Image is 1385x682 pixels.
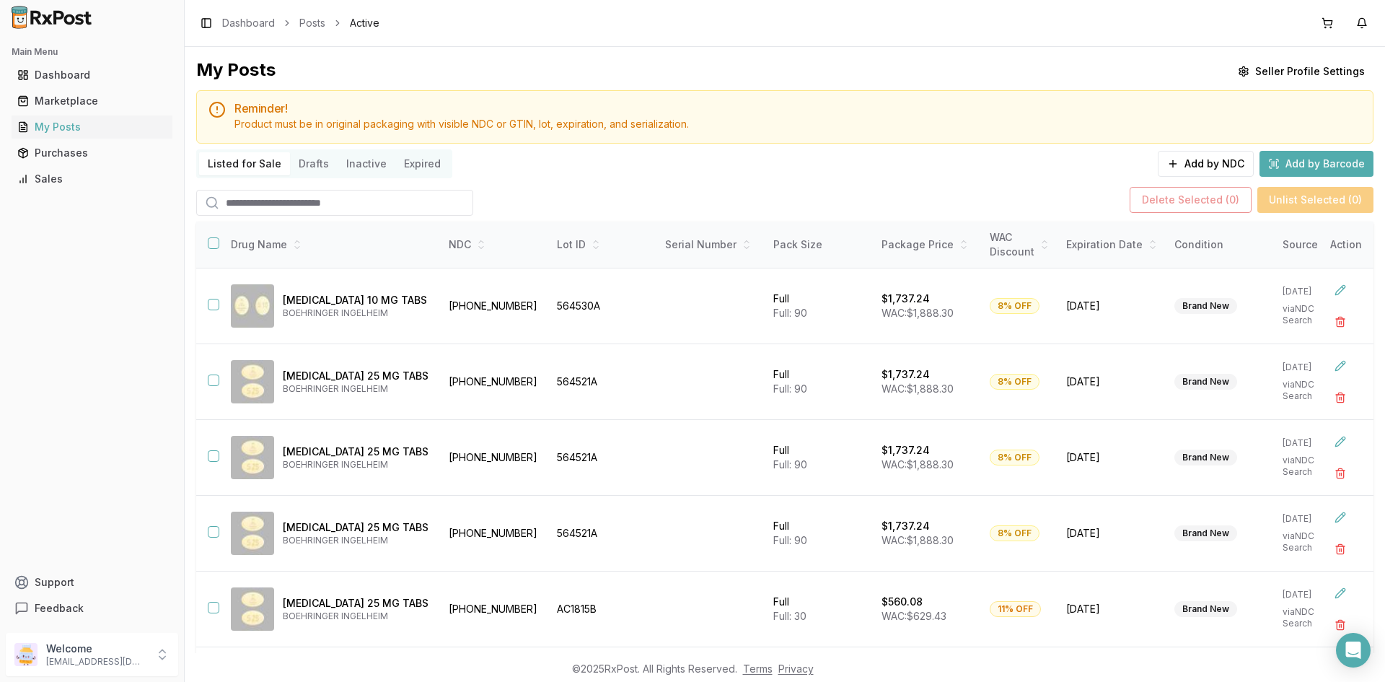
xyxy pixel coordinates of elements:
[283,611,428,622] p: BOEHRINGER INGELHEIM
[440,496,548,572] td: [PHONE_NUMBER]
[17,94,167,108] div: Marketplace
[990,298,1039,314] div: 8% OFF
[1283,286,1337,297] p: [DATE]
[449,237,540,252] div: NDC
[46,642,146,656] p: Welcome
[440,420,548,496] td: [PHONE_NUMBER]
[1283,513,1337,525] p: [DATE]
[14,643,38,666] img: User avatar
[773,382,807,395] span: Full: 90
[881,367,930,382] p: $1,737.24
[1327,385,1353,411] button: Delete
[283,535,428,546] p: BOEHRINGER INGELHEIM
[196,58,276,84] div: My Posts
[17,172,167,186] div: Sales
[12,166,172,192] a: Sales
[35,601,84,616] span: Feedback
[548,344,656,420] td: 564521A
[17,68,167,82] div: Dashboard
[6,89,178,113] button: Marketplace
[231,512,274,555] img: Jardiance 25 MG TABS
[1259,151,1373,177] button: Add by Barcode
[990,374,1039,390] div: 8% OFF
[12,62,172,88] a: Dashboard
[881,382,954,395] span: WAC: $1,888.30
[765,268,873,344] td: Full
[231,360,274,403] img: Jardiance 25 MG TABS
[6,6,98,29] img: RxPost Logo
[12,88,172,114] a: Marketplace
[1066,237,1157,252] div: Expiration Date
[881,458,954,471] span: WAC: $1,888.30
[1066,526,1157,541] span: [DATE]
[1336,633,1371,668] div: Open Intercom Messenger
[440,344,548,420] td: [PHONE_NUMBER]
[1174,525,1237,541] div: Brand New
[1174,298,1237,314] div: Brand New
[231,237,428,252] div: Drug Name
[881,610,946,622] span: WAC: $629.43
[548,496,656,572] td: 564521A
[1229,58,1373,84] button: Seller Profile Settings
[548,420,656,496] td: 564521A
[395,152,449,175] button: Expired
[1066,299,1157,313] span: [DATE]
[1283,379,1337,402] p: via NDC Search
[773,534,807,546] span: Full: 90
[881,292,930,306] p: $1,737.24
[234,102,1361,114] h5: Reminder!
[1283,362,1337,373] p: [DATE]
[1327,309,1353,335] button: Delete
[881,595,923,609] p: $560.08
[6,167,178,191] button: Sales
[665,237,756,252] div: Serial Number
[283,459,428,471] p: BOEHRINGER INGELHEIM
[6,569,178,595] button: Support
[881,307,954,319] span: WAC: $1,888.30
[773,610,806,622] span: Full: 30
[1283,237,1337,252] div: Source
[222,16,275,30] a: Dashboard
[1327,504,1353,530] button: Edit
[290,152,338,175] button: Drafts
[12,140,172,166] a: Purchases
[283,445,428,459] p: [MEDICAL_DATA] 25 MG TABS
[881,237,972,252] div: Package Price
[773,307,807,319] span: Full: 90
[557,237,648,252] div: Lot ID
[1174,374,1237,390] div: Brand New
[1174,450,1237,465] div: Brand New
[234,117,1361,131] div: Product must be in original packaging with visible NDC or GTIN, lot, expiration, and serialization.
[1158,151,1254,177] button: Add by NDC
[6,595,178,621] button: Feedback
[1327,353,1353,379] button: Edit
[1166,222,1274,268] th: Condition
[765,344,873,420] td: Full
[1283,589,1337,600] p: [DATE]
[6,141,178,165] button: Purchases
[1283,455,1337,478] p: via NDC Search
[299,16,325,30] a: Posts
[1327,580,1353,606] button: Edit
[283,307,428,319] p: BOEHRINGER INGELHEIM
[1319,222,1373,268] th: Action
[12,114,172,140] a: My Posts
[283,596,428,611] p: [MEDICAL_DATA] 25 MG TABS
[199,152,290,175] button: Listed for Sale
[6,64,178,87] button: Dashboard
[283,369,428,383] p: [MEDICAL_DATA] 25 MG TABS
[231,284,274,328] img: Jardiance 10 MG TABS
[1283,437,1337,449] p: [DATE]
[1327,277,1353,303] button: Edit
[548,572,656,647] td: AC1815B
[743,663,773,675] a: Terms
[17,120,167,134] div: My Posts
[765,572,873,647] td: Full
[990,525,1039,541] div: 8% OFF
[1327,536,1353,562] button: Delete
[231,436,274,479] img: Jardiance 25 MG TABS
[1283,606,1337,629] p: via NDC Search
[773,458,807,471] span: Full: 90
[283,383,428,395] p: BOEHRINGER INGELHEIM
[1066,602,1157,616] span: [DATE]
